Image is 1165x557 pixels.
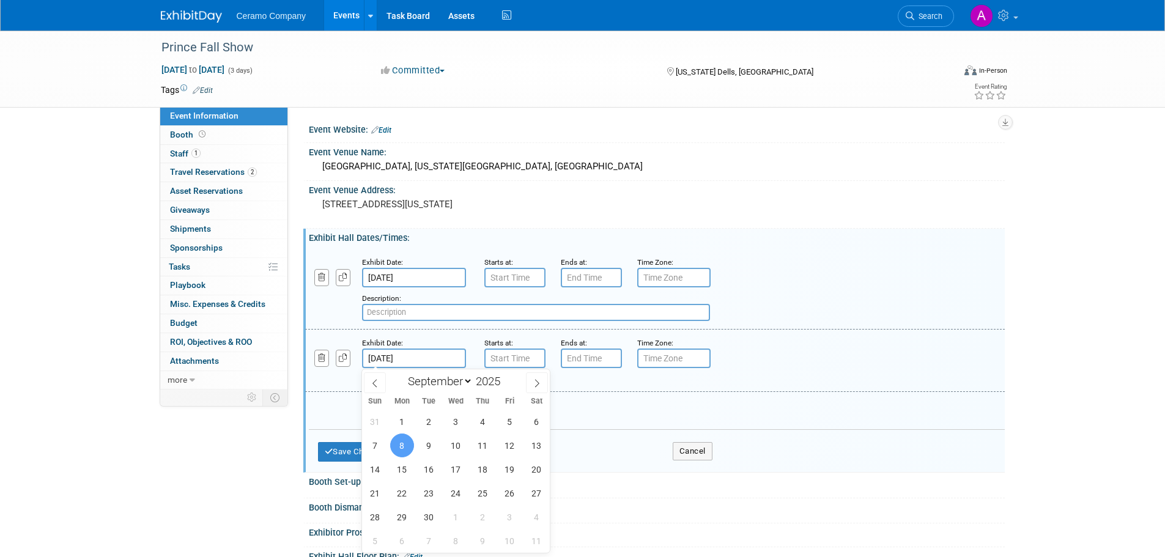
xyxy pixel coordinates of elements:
td: Tags [161,84,213,96]
a: Event Information [160,107,287,125]
span: Giveaways [170,205,210,215]
span: September 25, 2025 [471,481,495,505]
span: [US_STATE] Dells, [GEOGRAPHIC_DATA] [676,67,813,76]
small: Exhibit Date: [362,339,403,347]
img: Ayesha Begum [970,4,993,28]
span: Wed [442,397,469,405]
span: September 21, 2025 [363,481,387,505]
span: September 16, 2025 [417,457,441,481]
input: Date [362,349,466,368]
small: Ends at: [561,258,587,267]
span: [DATE] [DATE] [161,64,225,75]
span: Budget [170,318,198,328]
input: Start Time [484,349,546,368]
span: September 7, 2025 [363,433,387,457]
span: Sponsorships [170,243,223,253]
span: October 5, 2025 [363,529,387,553]
div: Booth Dismantle Dates/Times: [309,498,1005,514]
span: September 11, 2025 [471,433,495,457]
span: Sun [362,397,389,405]
td: Toggle Event Tabs [262,389,287,405]
span: September 20, 2025 [525,457,549,481]
span: September 8, 2025 [390,433,414,457]
a: ROI, Objectives & ROO [160,333,287,352]
td: Personalize Event Tab Strip [242,389,263,405]
div: Exhibit Hall Dates/Times: [309,229,1005,244]
select: Month [402,374,473,389]
span: September 13, 2025 [525,433,549,457]
span: October 11, 2025 [525,529,549,553]
span: September 29, 2025 [390,505,414,529]
input: Year [473,374,509,388]
span: Playbook [170,280,205,290]
span: September 30, 2025 [417,505,441,529]
span: Travel Reservations [170,167,257,177]
span: September 9, 2025 [417,433,441,457]
a: Shipments [160,220,287,238]
span: August 31, 2025 [363,410,387,433]
a: Budget [160,314,287,333]
a: more [160,371,287,389]
div: [GEOGRAPHIC_DATA], [US_STATE][GEOGRAPHIC_DATA], [GEOGRAPHIC_DATA] [318,157,996,176]
span: September 4, 2025 [471,410,495,433]
span: ROI, Objectives & ROO [170,337,252,347]
input: Description [362,304,710,321]
span: Ceramo Company [237,11,306,21]
a: Misc. Expenses & Credits [160,295,287,314]
span: Attachments [170,356,219,366]
span: 2 [248,168,257,177]
input: Start Time [484,268,546,287]
a: Attachments [160,352,287,371]
small: Ends at: [561,339,587,347]
span: Asset Reservations [170,186,243,196]
button: Committed [377,64,449,77]
span: (3 days) [227,67,253,75]
input: Time Zone [637,268,711,287]
span: September 22, 2025 [390,481,414,505]
div: Prince Fall Show [157,37,936,59]
small: Starts at: [484,339,513,347]
span: Event Information [170,111,239,120]
small: Starts at: [484,258,513,267]
input: Date [362,268,466,287]
span: September 28, 2025 [363,505,387,529]
small: Exhibit Date: [362,258,403,267]
span: October 10, 2025 [498,529,522,553]
span: Shipments [170,224,211,234]
span: more [168,375,187,385]
a: Playbook [160,276,287,295]
span: September 18, 2025 [471,457,495,481]
div: Event Venue Name: [309,143,1005,158]
span: Mon [388,397,415,405]
span: September 15, 2025 [390,457,414,481]
a: Tasks [160,258,287,276]
input: End Time [561,349,622,368]
span: September 23, 2025 [417,481,441,505]
div: Event Venue Address: [309,181,1005,196]
span: 1 [191,149,201,158]
img: ExhibitDay [161,10,222,23]
a: Asset Reservations [160,182,287,201]
a: Giveaways [160,201,287,219]
span: October 3, 2025 [498,505,522,529]
span: Search [914,12,942,21]
span: Staff [170,149,201,158]
span: October 9, 2025 [471,529,495,553]
div: Event Website: [309,120,1005,136]
input: End Time [561,268,622,287]
a: Search [898,6,954,27]
div: Booth Set-up Dates/Times: [309,473,1005,489]
span: October 6, 2025 [390,529,414,553]
button: Save Changes [318,442,394,462]
pre: [STREET_ADDRESS][US_STATE] [322,199,585,210]
span: September 12, 2025 [498,433,522,457]
span: Sat [523,397,550,405]
span: September 3, 2025 [444,410,468,433]
small: Time Zone: [637,339,673,347]
small: Time Zone: [637,258,673,267]
span: September 10, 2025 [444,433,468,457]
div: Event Rating [974,84,1007,90]
span: Misc. Expenses & Credits [170,299,265,309]
span: Tasks [169,262,190,271]
img: Format-Inperson.png [964,65,977,75]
